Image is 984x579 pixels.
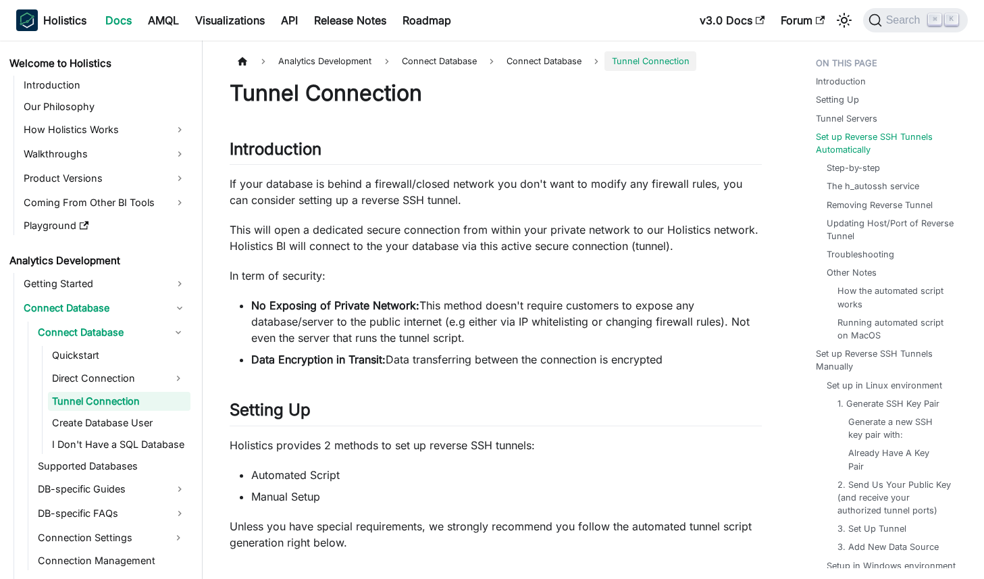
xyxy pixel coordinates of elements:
[230,437,762,453] p: Holistics provides 2 methods to set up reverse SSH tunnels:
[848,447,946,472] a: Already Have A Key Pair
[16,9,86,31] a: HolisticsHolistics
[827,199,933,211] a: Removing Reverse Tunnel
[394,9,459,31] a: Roadmap
[20,168,190,189] a: Product Versions
[604,51,696,71] span: Tunnel Connection
[273,9,306,31] a: API
[34,478,190,500] a: DB-specific Guides
[230,518,762,551] p: Unless you have special requirements, we strongly recommend you follow the automated tunnel scrip...
[837,316,952,342] a: Running automated script on MacOS
[251,351,762,368] li: Data transferring between the connection is encrypted
[827,266,877,279] a: Other Notes
[48,413,190,432] a: Create Database User
[816,347,962,373] a: Set up Reverse SSH Tunnels Manually
[827,559,956,572] a: Setup in Windows environment
[395,51,484,71] span: Connect Database
[48,346,190,365] a: Quickstart
[48,435,190,454] a: I Don't Have a SQL Database
[34,527,166,549] a: Connection Settings
[5,54,190,73] a: Welcome to Holistics
[271,51,378,71] span: Analytics Development
[816,112,877,125] a: Tunnel Servers
[230,176,762,208] p: If your database is behind a firewall/closed network you don't want to modify any firewall rules,...
[833,9,855,31] button: Switch between dark and light mode (currently light mode)
[230,400,762,426] h2: Setting Up
[230,268,762,284] p: In term of security:
[20,76,190,95] a: Introduction
[20,273,190,295] a: Getting Started
[692,9,773,31] a: v3.0 Docs
[187,9,273,31] a: Visualizations
[34,457,190,476] a: Supported Databases
[945,14,958,26] kbd: K
[166,322,190,343] button: Collapse sidebar category 'Connect Database'
[837,284,952,310] a: How the automated script works
[816,130,962,156] a: Set up Reverse SSH Tunnels Automatically
[251,297,762,346] li: This method doesn't require customers to expose any database/server to the public internet (e.g e...
[230,51,762,71] nav: Breadcrumbs
[34,551,190,570] a: Connection Management
[97,9,140,31] a: Docs
[827,379,942,392] a: Set up in Linux environment
[837,478,952,518] a: 2. Send Us Your Public Key (and receive your authorized tunnel ports)
[837,397,939,410] a: 1. Generate SSH Key Pair
[507,56,581,66] span: Connect Database
[827,161,880,174] a: Step-by-step
[34,503,190,524] a: DB-specific FAQs
[251,353,386,366] strong: Data Encryption in Transit:
[16,9,38,31] img: Holistics
[816,75,866,88] a: Introduction
[928,14,941,26] kbd: ⌘
[230,80,762,107] h1: Tunnel Connection
[863,8,968,32] button: Search (Command+K)
[20,143,190,165] a: Walkthroughs
[20,297,190,319] a: Connect Database
[20,192,190,213] a: Coming From Other BI Tools
[140,9,187,31] a: AMQL
[166,368,190,389] button: Expand sidebar category 'Direct Connection'
[251,488,762,505] li: Manual Setup
[251,467,762,483] li: Automated Script
[827,217,957,243] a: Updating Host/Port of Reverse Tunnel
[48,392,190,411] a: Tunnel Connection
[230,139,762,165] h2: Introduction
[48,368,166,389] a: Direct Connection
[230,51,255,71] a: Home page
[230,222,762,254] p: This will open a dedicated secure connection from within your private network to our Holistics ne...
[882,14,929,26] span: Search
[20,216,190,235] a: Playground
[827,180,919,193] a: The h_autossh service
[500,51,588,71] a: Connect Database
[20,119,190,141] a: How Holistics Works
[816,93,859,106] a: Setting Up
[5,251,190,270] a: Analytics Development
[773,9,833,31] a: Forum
[306,9,394,31] a: Release Notes
[837,522,906,535] a: 3. Set Up Tunnel
[43,12,86,28] b: Holistics
[166,527,190,549] button: Expand sidebar category 'Connection Settings'
[34,322,166,343] a: Connect Database
[20,97,190,116] a: Our Philosophy
[837,540,939,553] a: 3. Add New Data Source
[827,248,894,261] a: Troubleshooting
[251,299,419,312] strong: No Exposing of Private Network:
[848,416,946,441] a: Generate a new SSH key pair with:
